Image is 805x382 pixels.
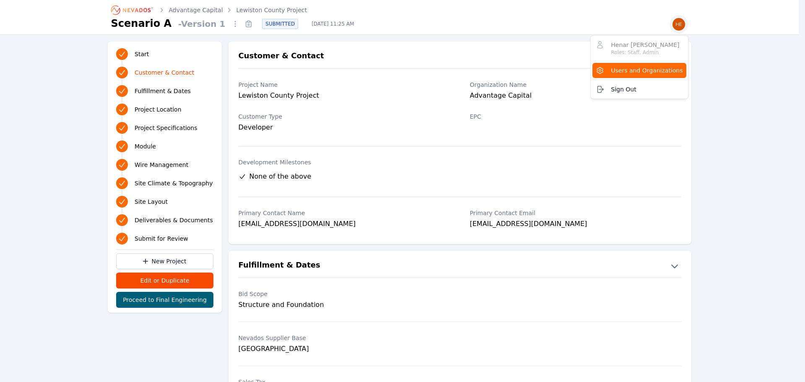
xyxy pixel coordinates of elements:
[592,82,686,97] button: Sign Out
[611,49,679,56] div: Roles: Staff, Admin
[611,66,683,75] span: Users and Organizations
[592,37,686,59] button: Henar [PERSON_NAME]Roles: Staff, Admin
[592,63,686,78] button: Users and Organizations
[611,85,636,94] span: Sign Out
[672,18,686,31] img: Henar Luque
[611,41,679,56] span: Henar [PERSON_NAME]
